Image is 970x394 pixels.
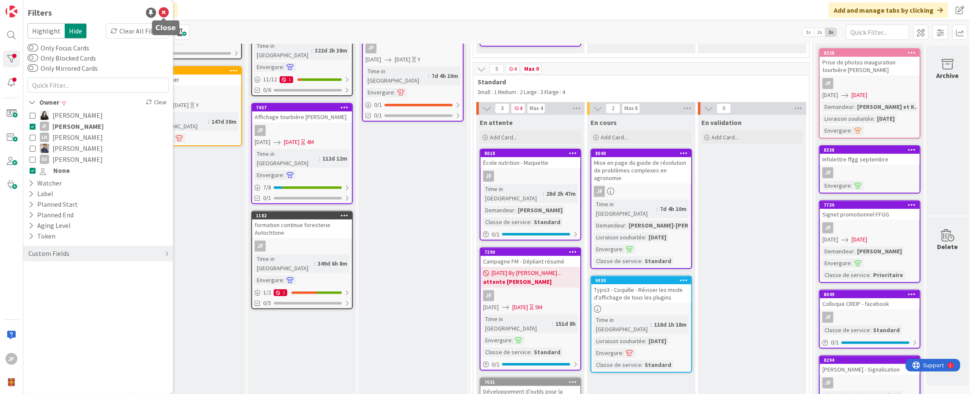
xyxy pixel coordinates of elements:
[255,41,311,60] div: Time in [GEOGRAPHIC_DATA]
[646,336,668,346] div: [DATE]
[27,231,56,241] div: Token
[802,28,814,36] span: 1x
[52,121,104,132] span: [PERSON_NAME]
[27,44,38,52] button: Only Focus Cards
[30,121,167,132] button: JF [PERSON_NAME]
[591,276,692,373] a: 6930Typo3 - Coquille - Réviser les mode d'affichage de tous les pluginsTime in [GEOGRAPHIC_DATA]:...
[824,147,920,153] div: 8338
[252,212,352,238] div: 1182formation continue foresterie Autochtone
[820,201,920,209] div: 7739
[209,117,239,126] div: 147d 38m
[173,101,189,110] span: [DATE]
[701,118,742,127] span: En validation
[144,97,169,108] div: Clear
[256,213,352,219] div: 1182
[820,291,920,309] div: 8049Colloque CREIP - facebook
[854,247,855,256] span: :
[854,102,855,111] span: :
[852,91,867,100] span: [DATE]
[313,46,349,55] div: 322d 2h 38m
[481,248,580,256] div: 7290
[595,150,691,156] div: 8040
[717,103,731,114] span: 0
[822,312,833,323] div: JF
[594,336,645,346] div: Livraison souhaitée
[852,235,867,244] span: [DATE]
[870,270,871,280] span: :
[263,86,271,94] span: 0/6
[30,132,167,143] button: LH [PERSON_NAME]
[44,3,46,10] div: 1
[481,359,580,370] div: 0/1
[937,241,958,252] div: Delete
[5,377,17,388] img: avatar
[492,360,500,369] span: 0 / 1
[822,235,838,244] span: [DATE]
[514,205,516,215] span: :
[871,270,905,280] div: Prioritaire
[490,133,517,141] span: Add Card...
[314,259,316,268] span: :
[363,42,463,53] div: JF
[530,347,532,357] span: :
[512,303,528,312] span: [DATE]
[252,219,352,238] div: formation continue foresterie Autochtone
[829,3,948,18] div: Add and manage tabs by clicking
[591,150,691,157] div: 8040
[252,104,352,111] div: 7457
[591,186,691,197] div: JF
[831,338,839,347] span: 0 / 1
[263,299,271,308] span: 0/5
[27,178,63,189] div: Watcher
[30,165,167,176] button: None
[820,209,920,220] div: Signet promotionnel FFGG
[365,55,381,64] span: [DATE]
[27,43,89,53] label: Only Focus Cards
[374,111,382,120] span: 0/1
[591,277,691,303] div: 6930Typo3 - Coquille - Réviser les mode d'affichage de tous les plugins
[819,290,921,349] a: 8049Colloque CREIP - facebookJFClasse de service:Standard0/1
[820,167,920,178] div: JF
[532,347,563,357] div: Standard
[820,201,920,220] div: 7739Signet promotionnel FFGG
[196,101,199,110] div: Y
[30,143,167,154] button: MW [PERSON_NAME]
[483,217,530,227] div: Classe de service
[822,247,854,256] div: Demandeur
[484,249,580,255] div: 7290
[820,337,920,348] div: 0/1
[535,303,542,312] div: 5M
[251,211,353,309] a: 1182formation continue foresterie AutochtoneJFTime in [GEOGRAPHIC_DATA]:349d 6h 8mEnvergure:1/210/5
[27,53,96,63] label: Only Blocked Cards
[544,189,578,198] div: 28d 2h 47m
[820,356,920,364] div: 8294
[27,189,54,199] div: Label
[481,290,580,301] div: JF
[591,277,691,284] div: 6930
[252,125,352,136] div: JF
[591,118,617,127] span: En cours
[141,67,241,75] div: 6992
[365,42,376,53] div: JF
[255,62,283,72] div: Envergure
[712,133,739,141] span: Add Card...
[645,233,646,242] span: :
[252,74,352,85] div: 11/121
[52,110,103,121] span: [PERSON_NAME]
[40,155,49,164] div: SV
[252,182,352,193] div: 7/8
[820,222,920,233] div: JF
[820,356,920,375] div: 8294[PERSON_NAME] - Signalisation
[820,364,920,375] div: [PERSON_NAME] - Signalisation
[274,289,287,296] div: 1
[594,233,645,242] div: Livraison souhaitée
[52,132,103,143] span: [PERSON_NAME]
[374,100,382,109] span: 0 / 1
[622,244,624,254] span: :
[481,256,580,267] div: Campagne FM - Dépliant résumé
[489,64,504,74] span: 5
[255,170,283,180] div: Envergure
[591,157,691,183] div: Mise en page du guide de résolution de problèmes complexes en agronomie
[141,67,241,86] div: 6992ARCHIVES FM!!
[524,67,539,71] div: Max 0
